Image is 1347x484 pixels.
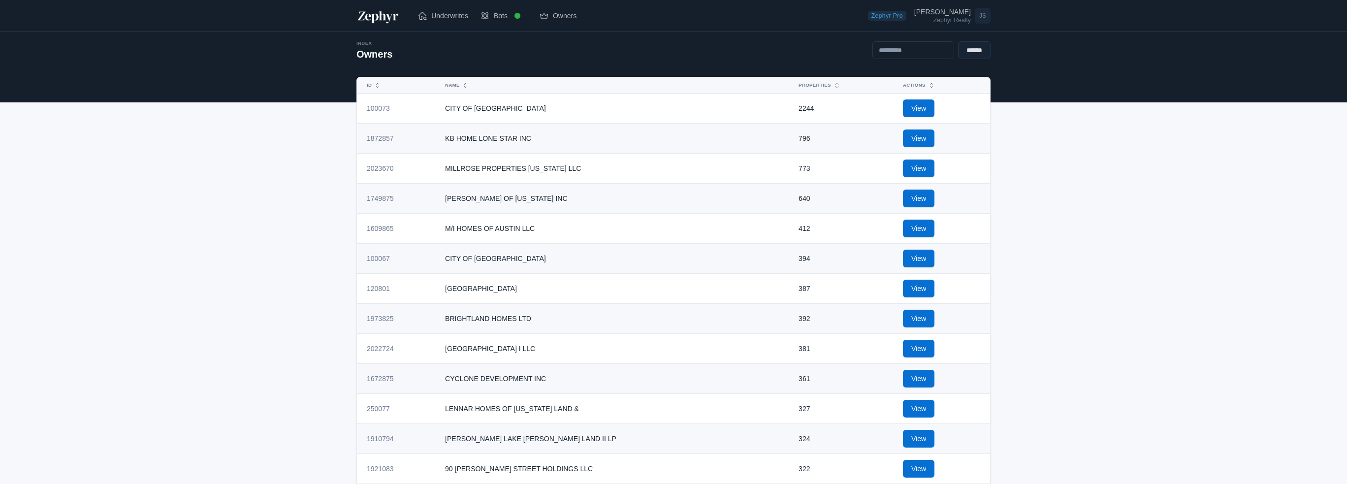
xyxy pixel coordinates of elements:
[439,424,793,454] td: [PERSON_NAME] LAKE [PERSON_NAME] LAND II LP
[793,154,897,184] td: 773
[903,220,934,237] a: View
[439,124,793,154] td: KB HOME LONE STAR INC
[793,454,897,484] td: 322
[439,394,793,424] td: LENNAR HOMES OF [US_STATE] LAND &
[553,11,577,21] span: Owners
[903,310,934,327] a: View
[439,454,793,484] td: 90 [PERSON_NAME] STREET HOLDINGS LLC
[439,304,793,334] td: BRIGHTLAND HOMES LTD
[357,214,439,244] td: 1609865
[439,244,793,274] td: CITY OF [GEOGRAPHIC_DATA]
[357,364,439,394] td: 1672875
[361,77,427,93] button: ID
[439,154,793,184] td: MILLROSE PROPERTIES [US_STATE] LLC
[439,364,793,394] td: CYCLONE DEVELOPMENT INC
[357,124,439,154] td: 1872857
[357,244,439,274] td: 100067
[357,334,439,364] td: 2022724
[793,214,897,244] td: 412
[533,6,582,26] a: Owners
[914,6,991,26] a: Open user menu
[357,394,439,424] td: 250077
[793,94,897,124] td: 2244
[903,400,934,418] a: View
[356,47,392,61] h2: Owners
[357,424,439,454] td: 1910794
[439,214,793,244] td: M/I HOMES OF AUSTIN LLC
[897,77,974,93] button: Actions
[868,11,906,21] span: Zephyr Pro
[903,340,934,357] a: View
[793,334,897,364] td: 381
[793,184,897,214] td: 640
[975,8,991,24] span: JS
[357,184,439,214] td: 1749875
[793,304,897,334] td: 392
[903,99,934,117] a: View
[439,94,793,124] td: CITY OF [GEOGRAPHIC_DATA]
[903,190,934,207] a: View
[903,250,934,267] a: View
[903,280,934,297] a: View
[903,430,934,448] a: View
[356,39,392,47] div: Index
[431,11,468,21] span: Underwrites
[914,8,971,15] div: [PERSON_NAME]
[439,274,793,304] td: [GEOGRAPHIC_DATA]
[903,129,934,147] a: View
[793,244,897,274] td: 394
[357,94,439,124] td: 100073
[793,124,897,154] td: 796
[494,11,508,21] span: Bots
[903,370,934,387] a: View
[412,6,474,26] a: Underwrites
[357,274,439,304] td: 120801
[793,364,897,394] td: 361
[793,77,885,93] button: Properties
[357,154,439,184] td: 2023670
[793,274,897,304] td: 387
[474,2,533,30] a: Bots
[903,460,934,478] a: View
[903,160,934,177] a: View
[439,77,781,93] button: Name
[357,304,439,334] td: 1973825
[914,17,971,23] div: Zephyr Realty
[793,424,897,454] td: 324
[357,454,439,484] td: 1921083
[356,8,400,24] img: Zephyr Logo
[439,184,793,214] td: [PERSON_NAME] OF [US_STATE] INC
[439,334,793,364] td: [GEOGRAPHIC_DATA] I LLC
[793,394,897,424] td: 327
